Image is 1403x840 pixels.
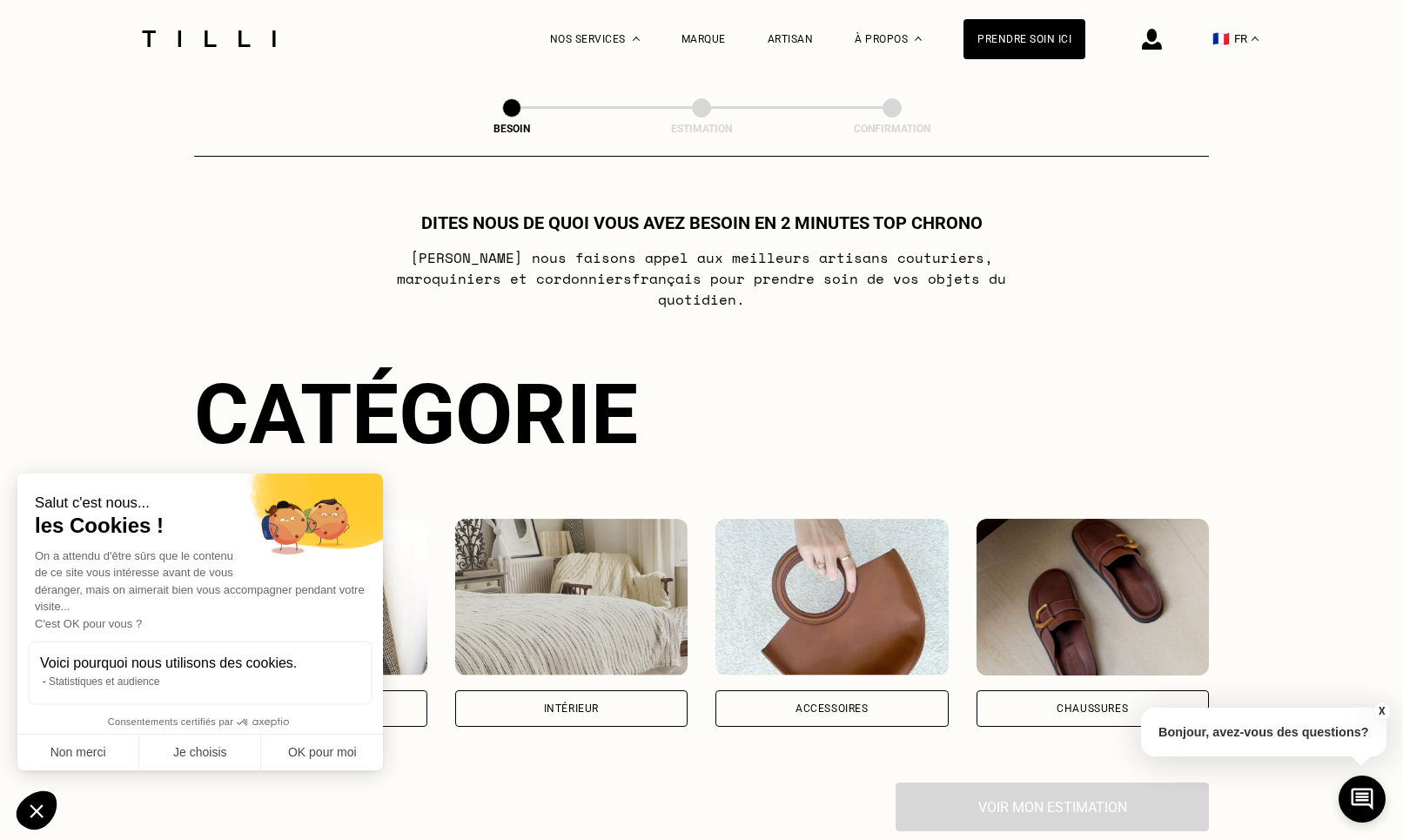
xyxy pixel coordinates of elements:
div: Besoin [425,123,599,135]
img: Menu déroulant à propos [915,37,922,41]
img: Menu déroulant [633,37,640,41]
p: Bonjour, avez-vous des questions? [1141,708,1386,756]
img: menu déroulant [1252,37,1259,41]
img: Intérieur [455,519,688,675]
div: Accessoires [795,703,869,714]
img: Chaussures [977,519,1210,675]
div: Chaussures [1057,703,1128,714]
div: Confirmation [805,123,979,135]
img: Logo du service de couturière Tilli [136,30,282,47]
p: [PERSON_NAME] nous faisons appel aux meilleurs artisans couturiers , maroquiniers et cordonniers ... [357,247,1047,310]
button: X [1373,702,1390,721]
div: Catégorie [194,366,1209,463]
img: Accessoires [715,519,949,675]
img: icône connexion [1142,29,1162,50]
a: Artisan [768,33,814,45]
div: Estimation [614,123,789,135]
div: Intérieur [544,703,599,714]
span: 🇫🇷 [1212,30,1230,47]
h1: Dites nous de quoi vous avez besoin en 2 minutes top chrono [421,212,983,233]
a: Marque [681,33,726,45]
a: Prendre soin ici [963,19,1085,59]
